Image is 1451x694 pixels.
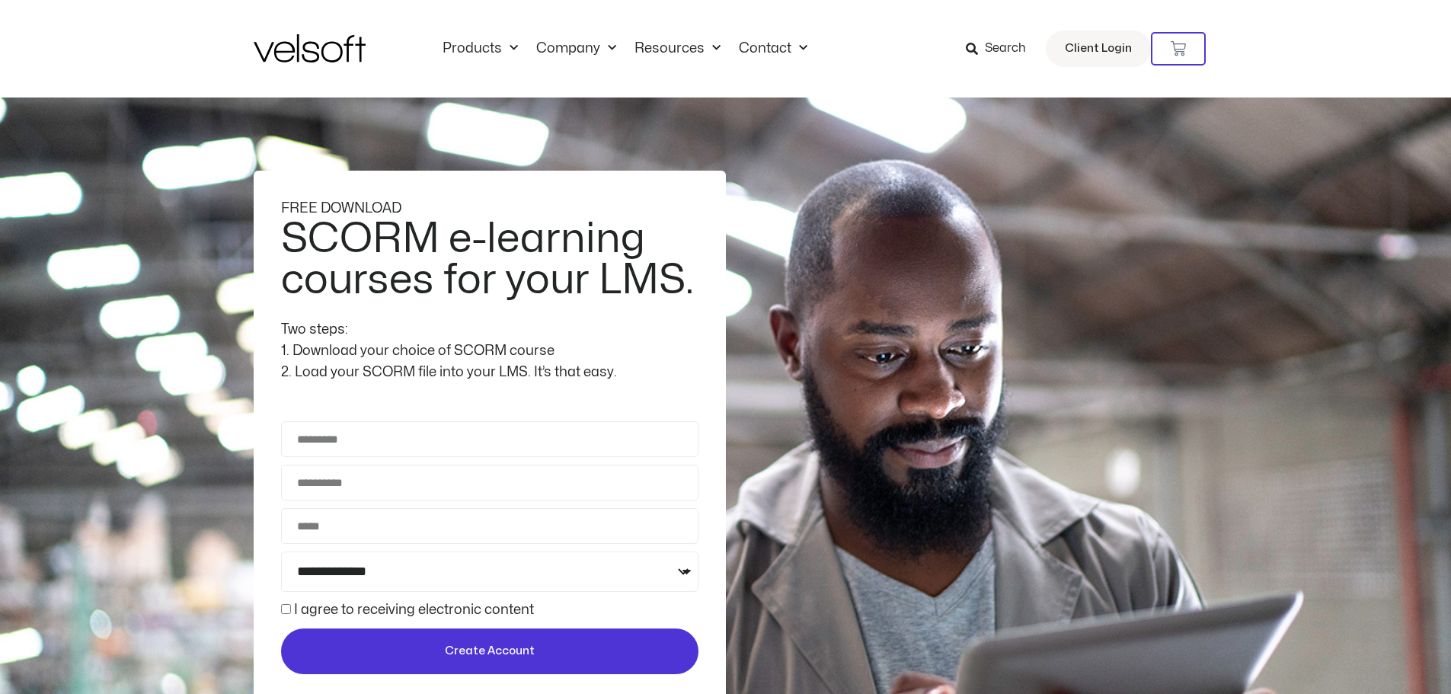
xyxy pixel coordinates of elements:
span: Create Account [445,642,535,660]
img: Velsoft Training Materials [254,34,366,62]
div: FREE DOWNLOAD [281,198,698,219]
button: Create Account [281,628,698,674]
div: Two steps: [281,319,698,341]
a: ResourcesMenu Toggle [625,40,730,57]
div: 2. Load your SCORM file into your LMS. It’s that easy. [281,362,698,383]
a: CompanyMenu Toggle [527,40,625,57]
a: ContactMenu Toggle [730,40,817,57]
a: Client Login [1046,30,1151,67]
a: Search [966,36,1037,62]
div: 1. Download your choice of SCORM course [281,341,698,362]
a: ProductsMenu Toggle [433,40,527,57]
nav: Menu [433,40,817,57]
label: I agree to receiving electronic content [294,603,534,616]
span: Client Login [1065,39,1132,59]
h2: SCORM e-learning courses for your LMS. [281,219,695,301]
span: Search [985,39,1026,59]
